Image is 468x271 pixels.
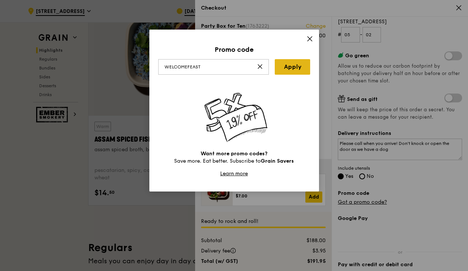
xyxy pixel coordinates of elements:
[261,158,294,164] strong: Grain Savers
[275,59,310,75] a: Apply
[198,92,270,143] img: save-some-plan.7bcec01c.png
[158,59,269,75] input: Got a promo code?
[201,150,267,157] strong: Want more promo codes?
[158,44,310,55] div: Promo code
[220,170,248,177] a: Learn more
[158,150,310,165] p: Save more. Eat better. Subscribe to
